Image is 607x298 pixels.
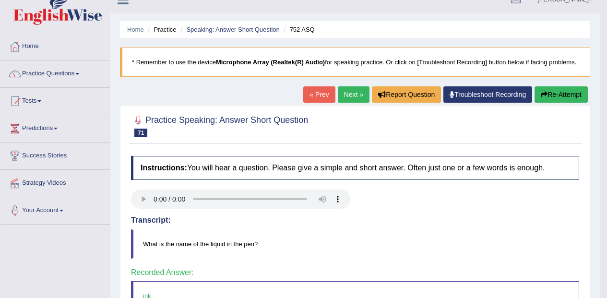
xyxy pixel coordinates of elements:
[131,229,579,259] blockquote: What is the name of the liquid in the pen?
[0,115,110,139] a: Predictions
[0,33,110,57] a: Home
[127,26,144,33] a: Home
[338,86,369,103] a: Next »
[0,88,110,112] a: Tests
[216,59,325,66] b: Microphone Array (Realtek(R) Audio)
[0,170,110,194] a: Strategy Videos
[0,197,110,221] a: Your Account
[120,48,590,77] blockquote: * Remember to use the device for speaking practice. Or click on [Troubleshoot Recording] button b...
[131,216,579,225] h4: Transcript:
[131,113,308,137] h2: Practice Speaking: Answer Short Question
[145,25,176,34] li: Practice
[186,26,279,33] a: Speaking: Answer Short Question
[0,60,110,84] a: Practice Questions
[281,25,314,34] li: 752 ASQ
[372,86,441,103] button: Report Question
[134,129,147,137] span: 71
[131,156,579,180] h4: You will hear a question. Please give a simple and short answer. Often just one or a few words is...
[535,86,588,103] button: Re-Attempt
[141,164,187,172] b: Instructions:
[443,86,532,103] a: Troubleshoot Recording
[131,268,579,277] h4: Recorded Answer:
[303,86,335,103] a: « Prev
[0,143,110,167] a: Success Stories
